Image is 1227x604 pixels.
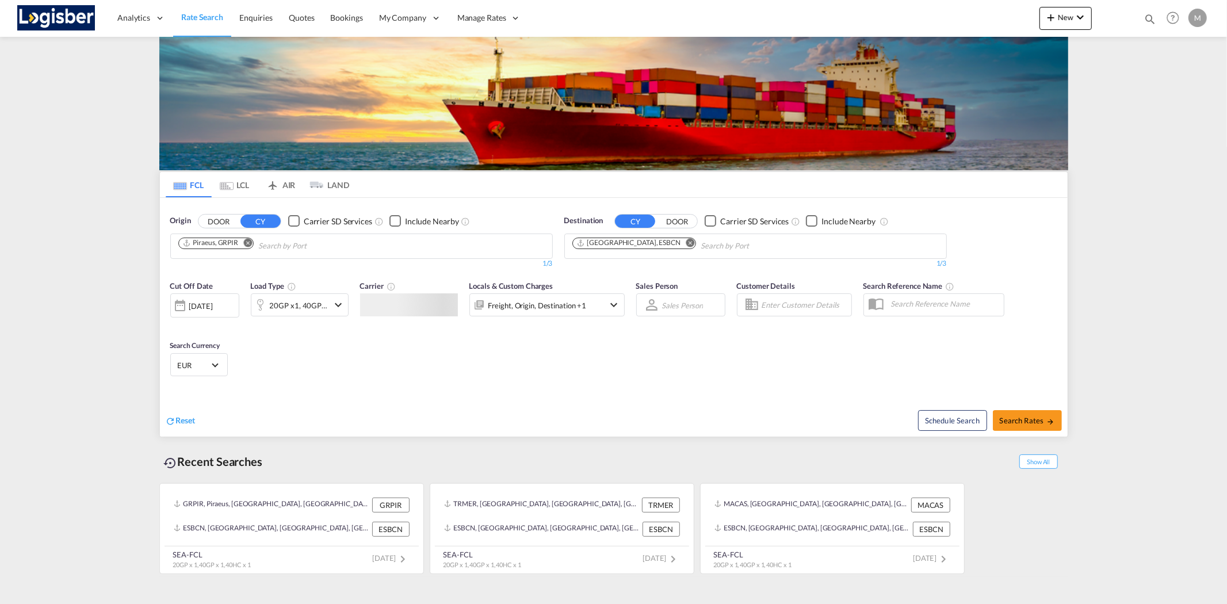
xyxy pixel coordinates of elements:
[251,293,349,316] div: 20GP x1 40GP x1 40HC x1icon-chevron-down
[444,498,639,513] div: TRMER, Mersin, Türkiye, South West Asia, Asia Pacific
[821,216,876,227] div: Include Nearby
[1000,416,1055,425] span: Search Rates
[170,259,553,269] div: 1/3
[720,216,789,227] div: Carrier SD Services
[170,293,239,318] div: [DATE]
[564,215,603,227] span: Destination
[678,238,695,250] button: Remove
[430,483,694,574] recent-search-card: TRMER, [GEOGRAPHIC_DATA], [GEOGRAPHIC_DATA], [GEOGRAPHIC_DATA], [GEOGRAPHIC_DATA] TRMERESBCN, [GE...
[166,172,350,197] md-pagination-wrapper: Use the left and right arrow keys to navigate between tabs
[643,553,680,563] span: [DATE]
[372,553,410,563] span: [DATE]
[189,301,213,311] div: [DATE]
[1163,8,1183,28] span: Help
[170,316,179,332] md-datepicker: Select
[1039,7,1092,30] button: icon-plus 400-fgNewicon-chevron-down
[331,13,363,22] span: Bookings
[607,298,621,312] md-icon: icon-chevron-down
[177,357,221,373] md-select: Select Currency: € EUREuro
[287,282,296,291] md-icon: icon-information-outline
[488,297,587,314] div: Freight Origin Destination Factory Stuffing
[661,297,705,314] md-select: Sales Person
[705,215,789,227] md-checkbox: Checkbox No Ink
[993,410,1062,431] button: Search Ratesicon-arrow-right
[913,553,950,563] span: [DATE]
[918,410,987,431] button: Note: By default Schedule search will only considerorigin ports, destination ports and cut off da...
[1144,13,1156,25] md-icon: icon-magnify
[372,498,410,513] div: GRPIR
[173,549,251,560] div: SEA-FCL
[387,282,396,291] md-icon: The selected Trucker/Carrierwill be displayed in the rate results If the rates are from another f...
[945,282,954,291] md-icon: Your search will be saved by the below given name
[258,237,368,255] input: Chips input.
[791,217,800,226] md-icon: Unchecked: Search for CY (Container Yard) services for all selected carriers.Checked : Search for...
[182,238,239,248] div: Piraeus, GRPIR
[170,341,220,350] span: Search Currency
[737,281,795,290] span: Customer Details
[176,415,196,425] span: Reset
[714,498,908,513] div: MACAS, Casablanca, Morocco, Northern Africa, Africa
[331,298,345,312] md-icon: icon-chevron-down
[166,416,176,426] md-icon: icon-refresh
[405,216,459,227] div: Include Nearby
[1163,8,1188,29] div: Help
[304,172,350,197] md-tab-item: LAND
[643,522,680,537] div: ESBCN
[258,172,304,197] md-tab-item: AIR
[389,215,459,227] md-checkbox: Checkbox No Ink
[444,549,521,560] div: SEA-FCL
[396,552,410,566] md-icon: icon-chevron-right
[1144,13,1156,30] div: icon-magnify
[714,549,792,560] div: SEA-FCL
[444,561,521,568] span: 20GP x 1, 40GP x 1, 40HC x 1
[117,12,150,24] span: Analytics
[564,259,947,269] div: 1/3
[457,12,506,24] span: Manage Rates
[571,234,815,255] md-chips-wrap: Chips container. Use arrow keys to select chips.
[360,281,396,290] span: Carrier
[181,12,223,22] span: Rate Search
[304,216,372,227] div: Carrier SD Services
[880,217,889,226] md-icon: Unchecked: Ignores neighbouring ports when fetching rates.Checked : Includes neighbouring ports w...
[461,217,471,226] md-icon: Unchecked: Ignores neighbouring ports when fetching rates.Checked : Includes neighbouring ports w...
[174,522,369,537] div: ESBCN, Barcelona, Spain, Southern Europe, Europe
[166,415,196,427] div: icon-refreshReset
[762,296,848,314] input: Enter Customer Details
[270,297,328,314] div: 20GP x1 40GP x1 40HC x1
[251,281,296,290] span: Load Type
[1044,10,1058,24] md-icon: icon-plus 400-fg
[657,215,697,228] button: DOOR
[701,237,810,255] input: Chips input.
[17,5,95,31] img: d7a75e507efd11eebffa5922d020a472.png
[700,483,965,574] recent-search-card: MACAS, [GEOGRAPHIC_DATA], [GEOGRAPHIC_DATA], [GEOGRAPHIC_DATA], [GEOGRAPHIC_DATA] MACASESBCN, [GE...
[159,483,424,574] recent-search-card: GRPIR, Piraeus, [GEOGRAPHIC_DATA], [GEOGRAPHIC_DATA], [GEOGRAPHIC_DATA] GRPIRESBCN, [GEOGRAPHIC_D...
[212,172,258,197] md-tab-item: LCL
[236,238,253,250] button: Remove
[642,498,680,513] div: TRMER
[576,238,681,248] div: Barcelona, ESBCN
[714,522,910,537] div: ESBCN, Barcelona, Spain, Southern Europe, Europe
[266,178,280,187] md-icon: icon-airplane
[182,238,241,248] div: Press delete to remove this chip.
[615,215,655,228] button: CY
[1019,454,1057,469] span: Show All
[885,295,1004,312] input: Search Reference Name
[160,198,1068,437] div: OriginDOOR CY Checkbox No InkUnchecked: Search for CY (Container Yard) services for all selected ...
[469,281,553,290] span: Locals & Custom Charges
[177,234,373,255] md-chips-wrap: Chips container. Use arrow keys to select chips.
[911,498,950,513] div: MACAS
[913,522,950,537] div: ESBCN
[173,561,251,568] span: 20GP x 1, 40GP x 1, 40HC x 1
[174,498,369,513] div: GRPIR, Piraeus, Greece, Southern Europe, Europe
[288,215,372,227] md-checkbox: Checkbox No Ink
[714,561,792,568] span: 20GP x 1, 40GP x 1, 40HC x 1
[1073,10,1087,24] md-icon: icon-chevron-down
[170,215,191,227] span: Origin
[636,281,678,290] span: Sales Person
[170,281,213,290] span: Cut Off Date
[444,522,640,537] div: ESBCN, Barcelona, Spain, Southern Europe, Europe
[1188,9,1207,27] div: M
[239,13,273,22] span: Enquiries
[374,217,384,226] md-icon: Unchecked: Search for CY (Container Yard) services for all selected carriers.Checked : Search for...
[863,281,955,290] span: Search Reference Name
